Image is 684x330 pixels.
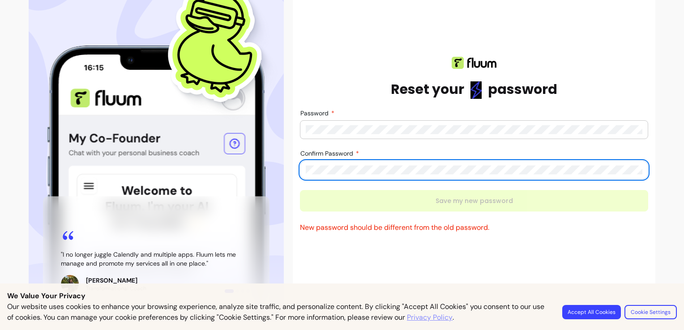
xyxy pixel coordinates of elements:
[61,275,79,293] img: Review avatar
[300,109,330,117] span: Password
[86,276,146,285] p: [PERSON_NAME]
[452,57,496,69] img: Fluum logo
[7,291,677,301] p: We Value Your Privacy
[300,149,355,157] span: Confirm Password
[7,301,551,323] p: Our website uses cookies to enhance your browsing experience, analyze site traffic, and personali...
[562,305,621,319] button: Accept All Cookies
[470,81,482,99] img: flashlight Blue
[61,250,252,268] blockquote: " I no longer juggle Calendly and multiple apps. Fluum lets me manage and promote my services all...
[624,305,677,319] button: Cookie Settings
[306,125,642,134] input: Password
[391,81,557,99] h1: Reset your password
[407,312,453,323] a: Privacy Policy
[300,222,648,233] span: New password should be different from the old password.
[306,165,642,174] input: Confirm Password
